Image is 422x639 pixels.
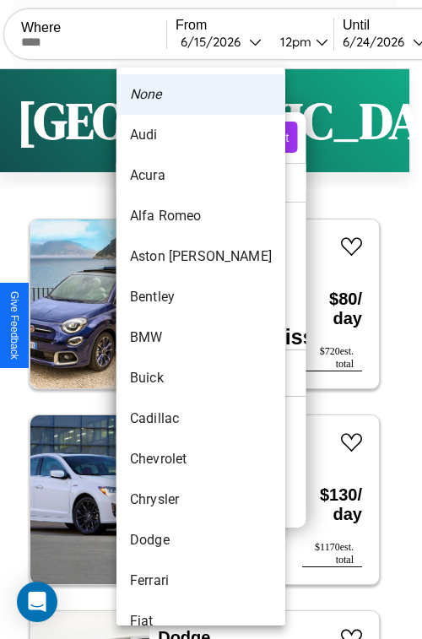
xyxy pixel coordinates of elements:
li: Aston [PERSON_NAME] [116,236,285,277]
li: Audi [116,115,285,155]
li: Alfa Romeo [116,196,285,236]
li: Dodge [116,520,285,560]
li: Ferrari [116,560,285,601]
li: Cadillac [116,398,285,439]
div: Give Feedback [8,291,20,360]
li: Chevrolet [116,439,285,479]
li: Buick [116,358,285,398]
li: BMW [116,317,285,358]
div: Open Intercom Messenger [17,582,57,622]
li: Bentley [116,277,285,317]
li: Chrysler [116,479,285,520]
li: Acura [116,155,285,196]
em: None [130,84,162,105]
